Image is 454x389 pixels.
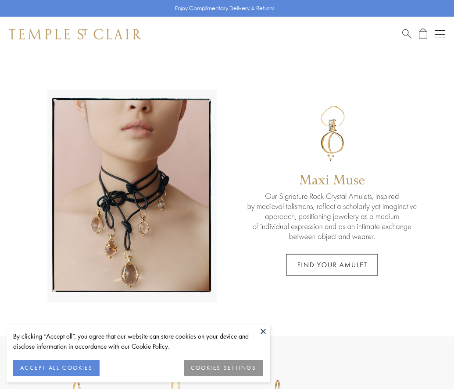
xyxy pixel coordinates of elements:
button: ACCEPT ALL COOKIES [13,360,100,376]
a: Search [402,28,411,39]
a: Open Shopping Bag [419,28,427,39]
p: Enjoy Complimentary Delivery & Returns [175,4,275,13]
button: COOKIES SETTINGS [184,360,263,376]
div: By clicking “Accept all”, you agree that our website can store cookies on your device and disclos... [13,331,263,351]
button: Open navigation [435,29,445,39]
img: Temple St. Clair [9,29,141,39]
